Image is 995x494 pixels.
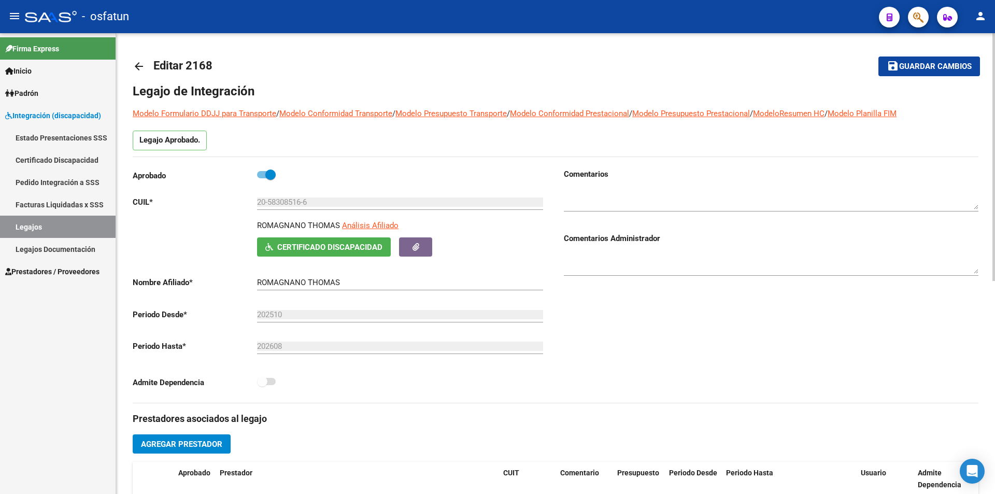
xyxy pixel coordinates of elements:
[5,65,32,77] span: Inicio
[8,10,21,22] mat-icon: menu
[918,469,961,489] span: Admite Dependencia
[153,59,212,72] span: Editar 2168
[960,459,985,484] div: Open Intercom Messenger
[974,10,987,22] mat-icon: person
[878,57,980,76] button: Guardar cambios
[395,109,507,118] a: Modelo Presupuesto Transporte
[617,469,659,477] span: Presupuesto
[510,109,629,118] a: Modelo Conformidad Prestacional
[887,60,899,72] mat-icon: save
[257,220,340,231] p: ROMAGNANO THOMAS
[141,440,222,449] span: Agregar Prestador
[632,109,750,118] a: Modelo Presupuesto Prestacional
[277,243,382,252] span: Certificado Discapacidad
[133,170,257,181] p: Aprobado
[560,469,599,477] span: Comentario
[726,469,773,477] span: Periodo Hasta
[5,110,101,121] span: Integración (discapacidad)
[133,341,257,352] p: Periodo Hasta
[133,377,257,388] p: Admite Dependencia
[178,469,210,477] span: Aprobado
[861,469,886,477] span: Usuario
[5,43,59,54] span: Firma Express
[503,469,519,477] span: CUIT
[564,233,978,244] h3: Comentarios Administrador
[133,60,145,73] mat-icon: arrow_back
[133,83,978,100] h1: Legajo de Integración
[133,309,257,320] p: Periodo Desde
[133,412,978,426] h3: Prestadores asociados al legajo
[220,469,252,477] span: Prestador
[133,277,257,288] p: Nombre Afiliado
[828,109,897,118] a: Modelo Planilla FIM
[5,266,99,277] span: Prestadores / Proveedores
[564,168,978,180] h3: Comentarios
[669,469,717,477] span: Periodo Desde
[133,196,257,208] p: CUIL
[133,131,207,150] p: Legajo Aprobado.
[257,237,391,257] button: Certificado Discapacidad
[133,109,276,118] a: Modelo Formulario DDJJ para Transporte
[342,221,399,230] span: Análisis Afiliado
[82,5,129,28] span: - osfatun
[5,88,38,99] span: Padrón
[753,109,825,118] a: ModeloResumen HC
[133,434,231,454] button: Agregar Prestador
[279,109,392,118] a: Modelo Conformidad Transporte
[899,62,972,72] span: Guardar cambios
